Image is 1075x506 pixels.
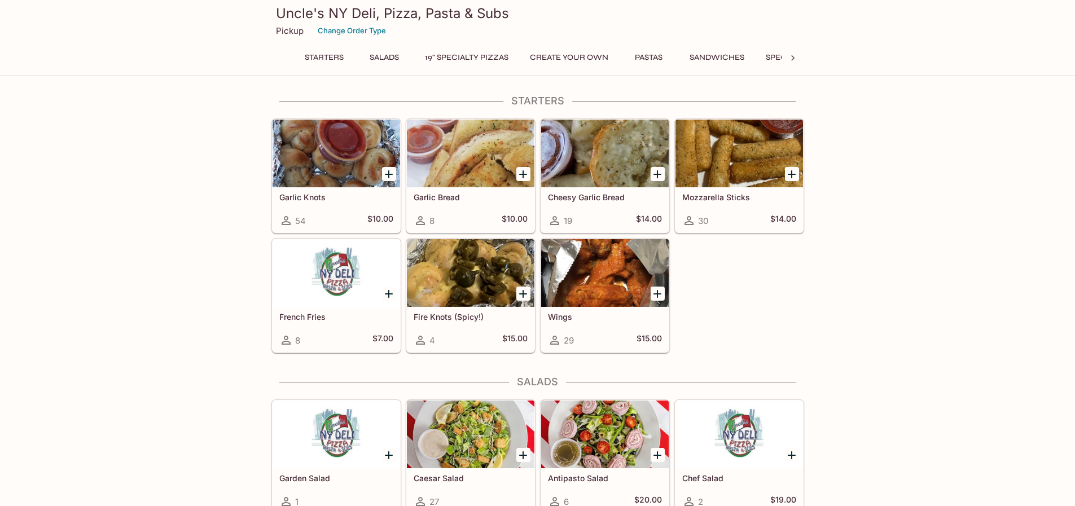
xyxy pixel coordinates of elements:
[295,335,300,346] span: 8
[682,473,796,483] h5: Chef Salad
[541,239,669,307] div: Wings
[359,50,410,65] button: Salads
[541,119,669,233] a: Cheesy Garlic Bread19$14.00
[548,473,662,483] h5: Antipasto Salad
[683,50,751,65] button: Sandwiches
[276,5,800,22] h3: Uncle's NY Deli, Pizza, Pasta & Subs
[276,25,304,36] p: Pickup
[279,312,393,322] h5: French Fries
[295,215,306,226] span: 54
[273,239,400,307] div: French Fries
[273,401,400,468] div: Garden Salad
[564,335,574,346] span: 29
[541,401,669,468] div: Antipasto Salad
[548,192,662,202] h5: Cheesy Garlic Bread
[624,50,674,65] button: Pastas
[406,119,535,233] a: Garlic Bread8$10.00
[414,312,528,322] h5: Fire Knots (Spicy!)
[367,214,393,227] h5: $10.00
[675,119,804,233] a: Mozzarella Sticks30$14.00
[406,239,535,353] a: Fire Knots (Spicy!)4$15.00
[675,401,803,468] div: Chef Salad
[313,22,391,39] button: Change Order Type
[651,167,665,181] button: Add Cheesy Garlic Bread
[651,287,665,301] button: Add Wings
[636,214,662,227] h5: $14.00
[414,192,528,202] h5: Garlic Bread
[382,167,396,181] button: Add Garlic Knots
[651,448,665,462] button: Add Antipasto Salad
[502,333,528,347] h5: $15.00
[548,312,662,322] h5: Wings
[785,448,799,462] button: Add Chef Salad
[279,473,393,483] h5: Garden Salad
[524,50,615,65] button: Create Your Own
[271,376,804,388] h4: Salads
[414,473,528,483] h5: Caesar Salad
[698,215,708,226] span: 30
[271,95,804,107] h4: Starters
[675,120,803,187] div: Mozzarella Sticks
[502,214,528,227] h5: $10.00
[429,335,435,346] span: 4
[372,333,393,347] h5: $7.00
[516,167,530,181] button: Add Garlic Bread
[272,239,401,353] a: French Fries8$7.00
[760,50,851,65] button: Specialty Hoagies
[279,192,393,202] h5: Garlic Knots
[407,401,534,468] div: Caesar Salad
[419,50,515,65] button: 19" Specialty Pizzas
[516,448,530,462] button: Add Caesar Salad
[407,120,534,187] div: Garlic Bread
[272,119,401,233] a: Garlic Knots54$10.00
[516,287,530,301] button: Add Fire Knots (Spicy!)
[682,192,796,202] h5: Mozzarella Sticks
[407,239,534,307] div: Fire Knots (Spicy!)
[382,287,396,301] button: Add French Fries
[273,120,400,187] div: Garlic Knots
[564,215,572,226] span: 19
[770,214,796,227] h5: $14.00
[299,50,350,65] button: Starters
[541,120,669,187] div: Cheesy Garlic Bread
[382,448,396,462] button: Add Garden Salad
[541,239,669,353] a: Wings29$15.00
[637,333,662,347] h5: $15.00
[429,215,435,226] span: 8
[785,167,799,181] button: Add Mozzarella Sticks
